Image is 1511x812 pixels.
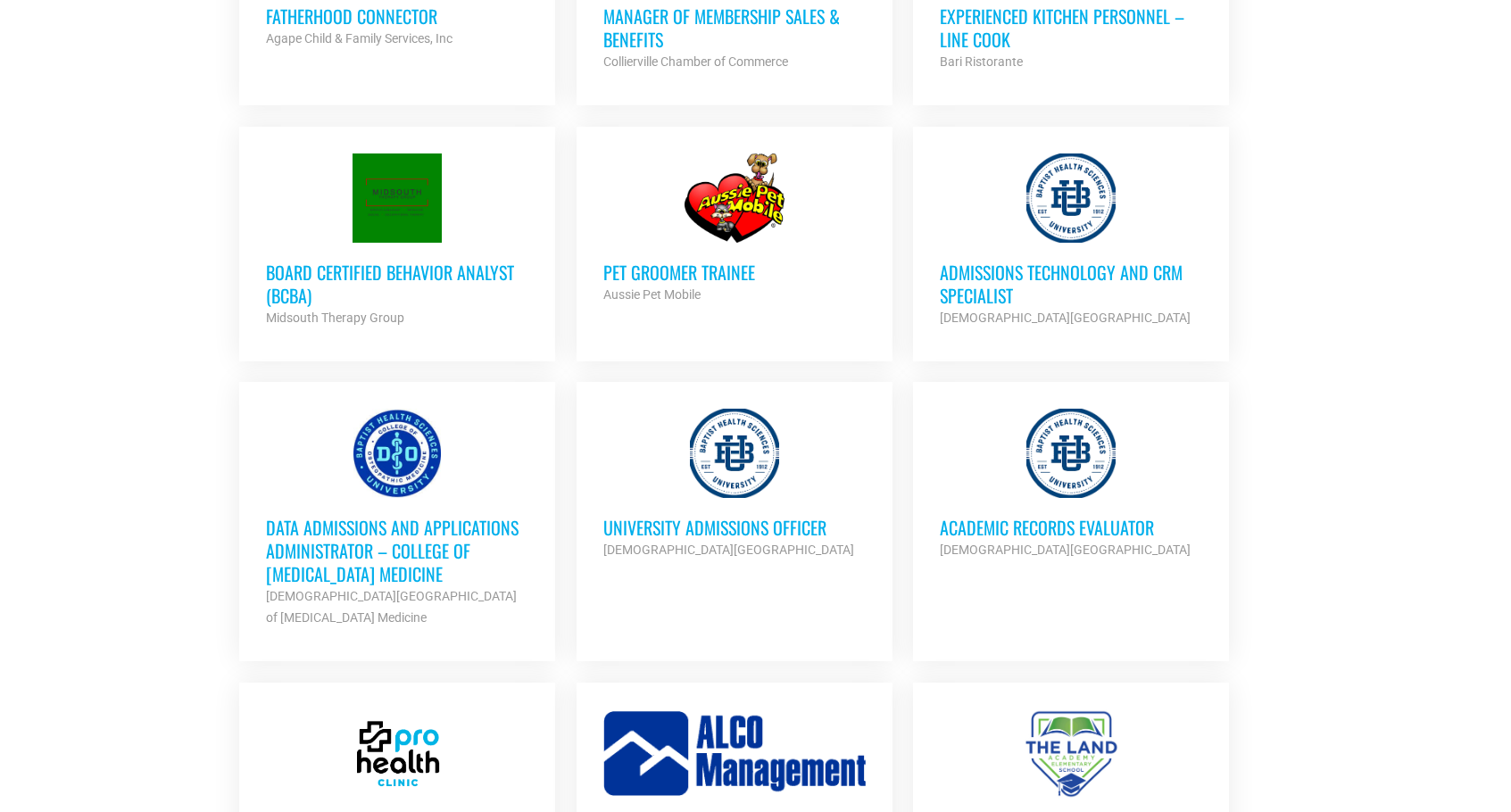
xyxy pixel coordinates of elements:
a: Data Admissions and Applications Administrator – College of [MEDICAL_DATA] Medicine [DEMOGRAPHIC_... [239,382,555,655]
h3: Experienced Kitchen Personnel – Line Cook [940,4,1202,51]
strong: [DEMOGRAPHIC_DATA][GEOGRAPHIC_DATA] [603,543,854,557]
strong: [DEMOGRAPHIC_DATA][GEOGRAPHIC_DATA] of [MEDICAL_DATA] Medicine [266,589,517,625]
h3: University Admissions Officer [603,516,866,539]
h3: Pet Groomer Trainee [603,261,866,284]
h3: Fatherhood Connector [266,4,528,28]
strong: [DEMOGRAPHIC_DATA][GEOGRAPHIC_DATA] [940,543,1191,557]
h3: Data Admissions and Applications Administrator – College of [MEDICAL_DATA] Medicine [266,516,528,585]
strong: [DEMOGRAPHIC_DATA][GEOGRAPHIC_DATA] [940,311,1191,325]
h3: Manager of Membership Sales & Benefits [603,4,866,51]
h3: Academic Records Evaluator [940,516,1202,539]
a: University Admissions Officer [DEMOGRAPHIC_DATA][GEOGRAPHIC_DATA] [577,382,892,587]
strong: Bari Ristorante [940,54,1023,69]
strong: Aussie Pet Mobile [603,287,701,302]
strong: Collierville Chamber of Commerce [603,54,788,69]
a: Pet Groomer Trainee Aussie Pet Mobile [577,127,892,332]
h3: Board Certified Behavior Analyst (BCBA) [266,261,528,307]
a: Academic Records Evaluator [DEMOGRAPHIC_DATA][GEOGRAPHIC_DATA] [913,382,1229,587]
h3: Admissions Technology and CRM Specialist [940,261,1202,307]
a: Board Certified Behavior Analyst (BCBA) Midsouth Therapy Group [239,127,555,355]
a: Admissions Technology and CRM Specialist [DEMOGRAPHIC_DATA][GEOGRAPHIC_DATA] [913,127,1229,355]
strong: Midsouth Therapy Group [266,311,404,325]
strong: Agape Child & Family Services, Inc [266,31,452,46]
